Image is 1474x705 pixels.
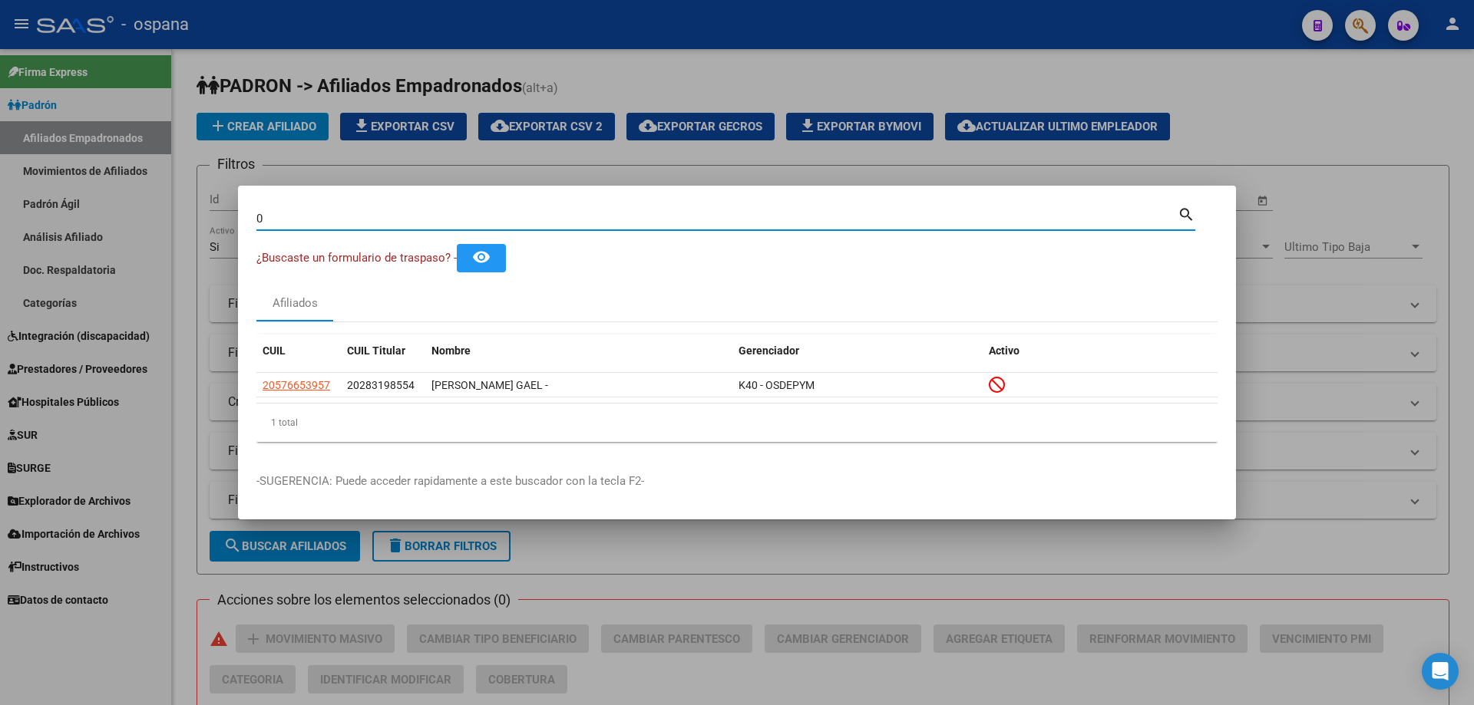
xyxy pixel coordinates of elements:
[732,334,983,367] datatable-header-cell: Gerenciador
[472,248,491,266] mat-icon: remove_red_eye
[431,377,726,394] div: [PERSON_NAME] GAEL -
[425,334,732,367] datatable-header-cell: Nombre
[989,344,1020,357] span: Activo
[1422,653,1459,690] div: Open Intercom Messenger
[1178,204,1195,222] mat-icon: search
[273,295,318,312] div: Afiliados
[256,251,457,265] span: ¿Buscaste un formulario de traspaso? -
[739,379,815,391] span: K40 - OSDEPYM
[347,379,415,391] span: 20283198554
[431,344,471,357] span: Nombre
[256,334,341,367] datatable-header-cell: CUIL
[983,334,1218,367] datatable-header-cell: Activo
[739,344,799,357] span: Gerenciador
[263,379,330,391] span: 20576653957
[263,344,286,357] span: CUIL
[256,473,1218,490] p: -SUGERENCIA: Puede acceder rapidamente a este buscador con la tecla F2-
[341,334,425,367] datatable-header-cell: CUIL Titular
[347,344,405,357] span: CUIL Titular
[256,404,1218,442] div: 1 total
